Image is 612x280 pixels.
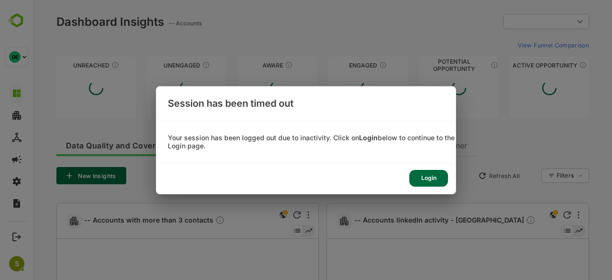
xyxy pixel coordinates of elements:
div: These accounts have not shown enough engagement and need nurturing [169,61,176,69]
div: Engaged [295,62,374,69]
span: -- Accounts with more than 3 contacts [51,215,191,226]
div: Unreached [23,62,102,69]
div: Dashboard Insights [23,15,131,29]
button: View Funnel Comparison [481,37,556,53]
div: This is a global insight. Segment selection is not applicable for this view [514,209,525,222]
button: New Insights [23,167,93,184]
div: These accounts have just entered the buying cycle and need further nurturing [251,61,259,69]
span: Engagement [155,142,202,150]
span: Intent [221,142,242,150]
div: Session has been timed out [156,87,456,121]
div: Login [409,170,448,187]
div: These accounts have open opportunities which might be at any of the Sales Stages [546,61,553,69]
div: Active Opportunity [476,62,556,69]
span: Data Quality and Coverage [33,142,136,150]
div: Unengaged [114,62,193,69]
span: -- Accounts linkedIn activity - [GEOGRAPHIC_DATA] [321,215,502,226]
div: Refresh [530,211,537,219]
div: Description not present [492,215,502,226]
div: ​ [470,13,556,30]
div: Your session has been logged out due to inactivity. Click on below to continue to the Login page. [156,134,456,150]
div: Refresh [260,211,267,219]
div: Potential Opportunity [386,62,465,69]
div: These accounts are MQAs and can be passed on to Inside Sales [457,61,465,69]
b: Login [359,134,378,142]
div: More [274,211,276,219]
div: More [544,211,546,219]
div: Filters [523,172,540,179]
div: Aware [204,62,284,69]
div: Description not present [182,215,191,226]
div: This is a global insight. Segment selection is not applicable for this view [244,209,255,222]
a: -- Accounts with more than 3 contactsDescription not present [51,215,195,226]
div: Filters [522,167,556,184]
button: Refresh All [440,168,491,183]
div: These accounts have not been engaged with for a defined time period [78,61,86,69]
span: Customer [397,142,434,150]
div: These accounts are warm, further nurturing would qualify them to MQAs [346,61,353,69]
ag: -- Accounts [135,20,171,27]
span: Potential Opportunity [262,142,342,150]
a: -- Accounts linkedIn activity - [GEOGRAPHIC_DATA]Description not present [321,215,506,226]
span: Deal [361,142,378,150]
